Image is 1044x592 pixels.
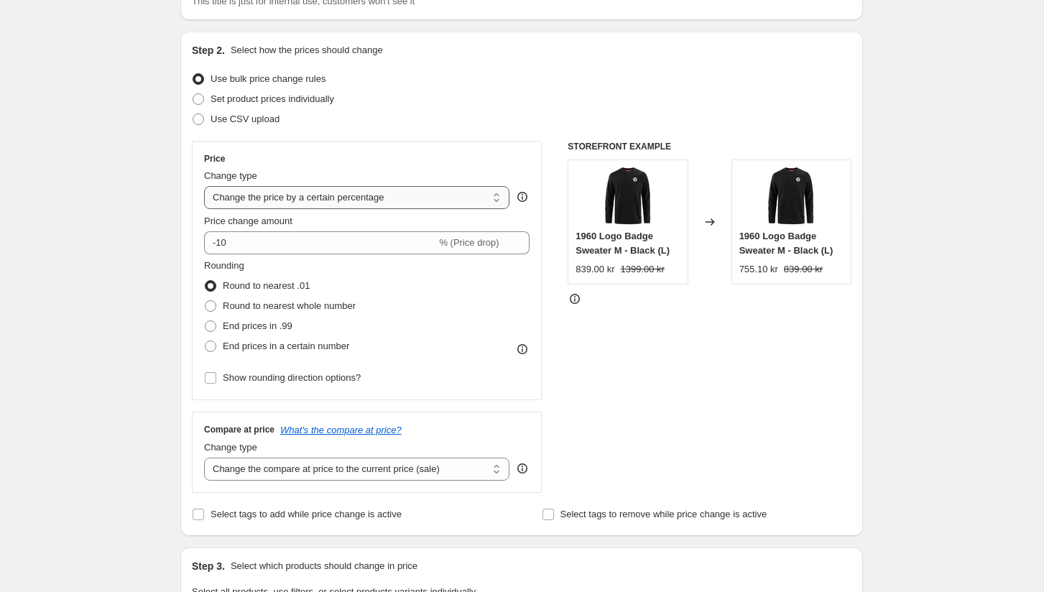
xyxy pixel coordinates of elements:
[223,372,361,383] span: Show rounding direction options?
[192,43,225,57] h2: Step 2.
[204,424,274,435] h3: Compare at price
[515,461,530,476] div: help
[204,216,292,226] span: Price change amount
[739,262,778,277] div: 755.10 kr
[560,509,767,519] span: Select tags to remove while price change is active
[576,262,614,277] div: 839.00 kr
[204,231,436,254] input: -15
[439,237,499,248] span: % (Price drop)
[223,300,356,311] span: Round to nearest whole number
[568,141,851,152] h6: STOREFRONT EXAMPLE
[223,341,349,351] span: End prices in a certain number
[576,231,670,256] span: 1960 Logo Badge Sweater M - Black (L)
[231,559,417,573] p: Select which products should change in price
[223,320,292,331] span: End prices in .99
[204,442,257,453] span: Change type
[599,167,657,225] img: 1960_logo_badge_sweater_m_87163-550_a_main_fjr_80x.jpg
[211,509,402,519] span: Select tags to add while price change is active
[211,73,325,84] span: Use bulk price change rules
[211,93,334,104] span: Set product prices individually
[231,43,383,57] p: Select how the prices should change
[620,262,664,277] strike: 1399.00 kr
[211,114,280,124] span: Use CSV upload
[204,153,225,165] h3: Price
[762,167,820,225] img: 1960_logo_badge_sweater_m_87163-550_a_main_fjr_80x.jpg
[515,190,530,204] div: help
[784,262,823,277] strike: 839.00 kr
[280,425,402,435] button: What's the compare at price?
[192,559,225,573] h2: Step 3.
[204,170,257,181] span: Change type
[204,260,244,271] span: Rounding
[739,231,833,256] span: 1960 Logo Badge Sweater M - Black (L)
[223,280,310,291] span: Round to nearest .01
